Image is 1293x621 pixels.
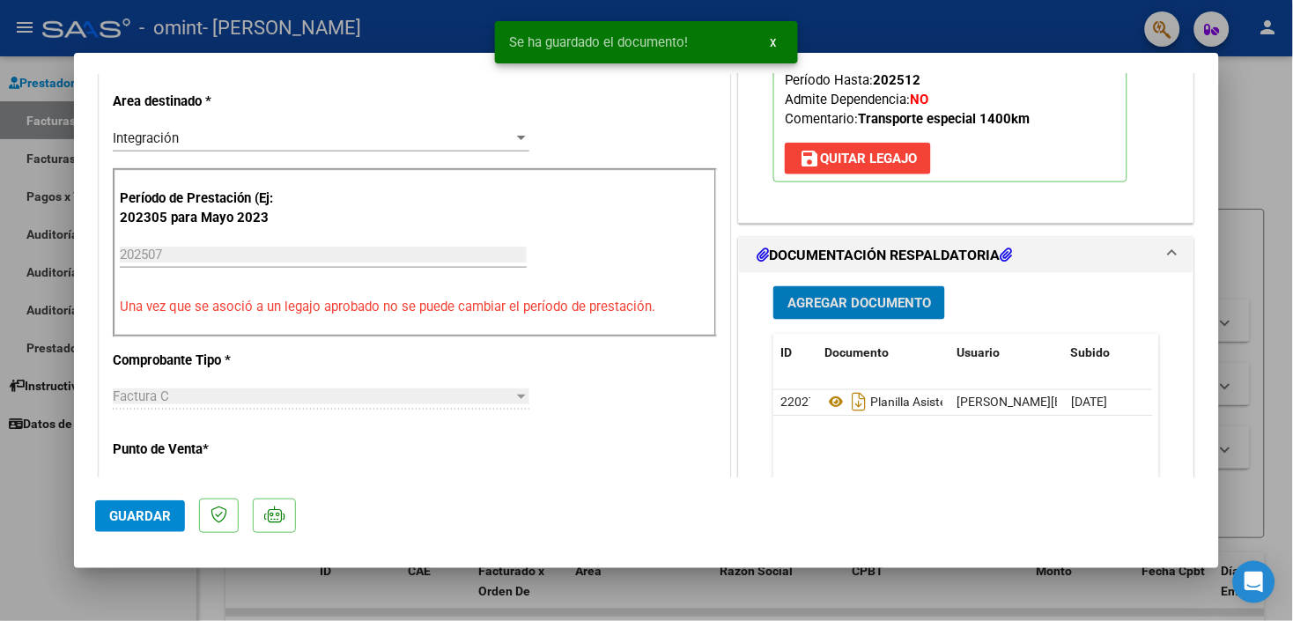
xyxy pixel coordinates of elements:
mat-expansion-panel-header: DOCUMENTACIÓN RESPALDATORIA [739,238,1193,273]
strong: NO [910,92,928,107]
span: Subido [1071,345,1111,359]
span: 22027 [780,396,816,410]
p: Area destinado * [113,92,294,112]
span: Planilla Asistencia [824,396,969,410]
span: [DATE] [1071,396,1107,410]
i: Descargar documento [847,388,870,417]
datatable-header-cell: Usuario [949,334,1064,372]
span: Quitar Legajo [799,151,917,166]
strong: 202512 [873,72,920,88]
button: Quitar Legajo [785,143,931,174]
h1: DOCUMENTACIÓN RESPALDATORIA [757,245,1012,266]
button: x [757,26,791,58]
p: Comprobante Tipo * [113,351,294,371]
datatable-header-cell: Subido [1064,334,1152,372]
span: Factura C [113,388,169,404]
span: Se ha guardado el documento! [509,33,688,51]
span: Integración [113,130,179,146]
span: ID [780,345,792,359]
span: Comentario: [785,111,1030,127]
span: x [771,34,777,50]
strong: Transporte especial 1400km [858,111,1030,127]
button: Guardar [95,500,185,532]
mat-icon: save [799,148,820,169]
span: Documento [824,345,889,359]
button: Agregar Documento [773,286,945,319]
p: Punto de Venta [113,440,294,460]
p: Una vez que se asoció a un legajo aprobado no se puede cambiar el período de prestación. [120,297,710,317]
div: Open Intercom Messenger [1233,561,1275,603]
span: Guardar [109,508,171,524]
span: Agregar Documento [787,296,931,312]
datatable-header-cell: Documento [817,334,949,372]
p: Período de Prestación (Ej: 202305 para Mayo 2023 [120,189,297,228]
span: Usuario [957,345,1000,359]
datatable-header-cell: ID [773,334,817,372]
